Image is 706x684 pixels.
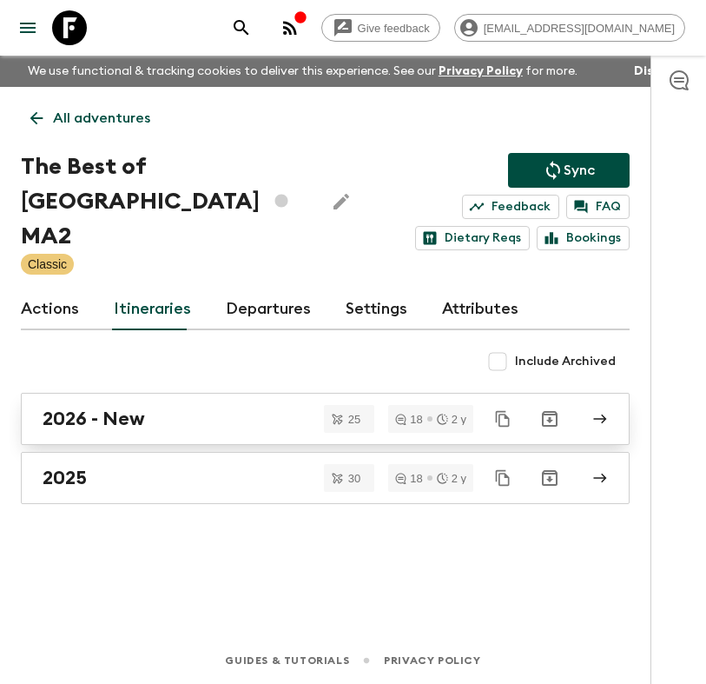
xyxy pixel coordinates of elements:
[21,149,310,254] h1: The Best of [GEOGRAPHIC_DATA] MA2
[437,414,466,425] div: 2 y
[487,403,518,435] button: Duplicate
[384,651,480,670] a: Privacy Policy
[53,108,150,129] p: All adventures
[224,10,259,45] button: search adventures
[43,408,145,430] h2: 2026 - New
[454,14,685,42] div: [EMAIL_ADDRESS][DOMAIN_NAME]
[439,65,523,77] a: Privacy Policy
[114,289,191,330] a: Itineraries
[437,473,466,484] div: 2 y
[226,289,311,330] a: Departures
[508,153,630,188] button: Sync adventure departures to the booking engine
[532,461,567,495] button: Archive
[21,56,584,87] p: We use functional & tracking cookies to deliver this experience. See our for more.
[28,256,67,273] p: Classic
[321,14,440,42] a: Give feedback
[225,651,349,670] a: Guides & Tutorials
[21,289,79,330] a: Actions
[21,393,630,445] a: 2026 - New
[338,414,371,425] span: 25
[442,289,518,330] a: Attributes
[537,226,630,250] a: Bookings
[338,473,371,484] span: 30
[532,402,567,436] button: Archive
[10,10,45,45] button: menu
[630,59,685,83] button: Dismiss
[324,149,359,254] button: Edit Adventure Title
[474,22,684,35] span: [EMAIL_ADDRESS][DOMAIN_NAME]
[346,289,407,330] a: Settings
[462,195,559,219] a: Feedback
[43,467,87,489] h2: 2025
[566,195,630,219] a: FAQ
[564,160,595,181] p: Sync
[515,353,616,370] span: Include Archived
[348,22,439,35] span: Give feedback
[21,101,160,136] a: All adventures
[395,414,422,425] div: 18
[487,462,518,494] button: Duplicate
[395,473,422,484] div: 18
[21,452,630,504] a: 2025
[415,226,530,250] a: Dietary Reqs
